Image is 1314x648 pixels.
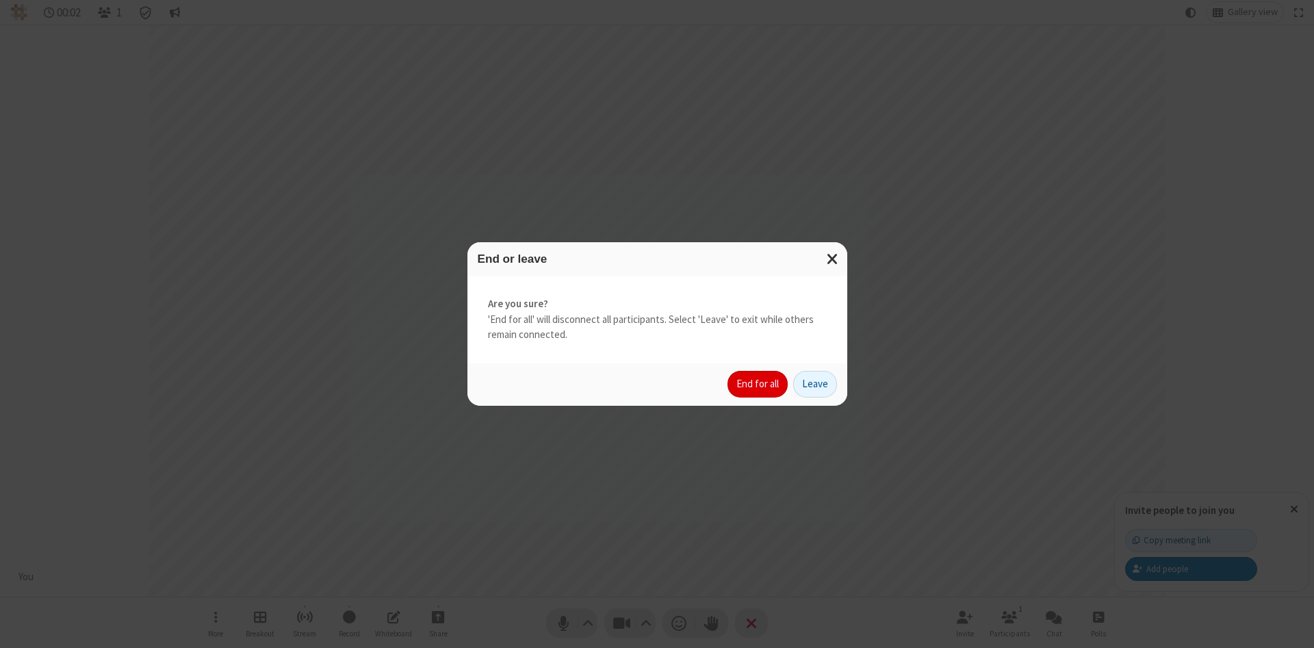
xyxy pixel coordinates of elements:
div: 'End for all' will disconnect all participants. Select 'Leave' to exit while others remain connec... [467,276,847,363]
button: Close modal [819,242,847,276]
strong: Are you sure? [488,296,827,312]
button: Leave [793,371,837,398]
button: End for all [727,371,788,398]
h3: End or leave [478,252,837,265]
